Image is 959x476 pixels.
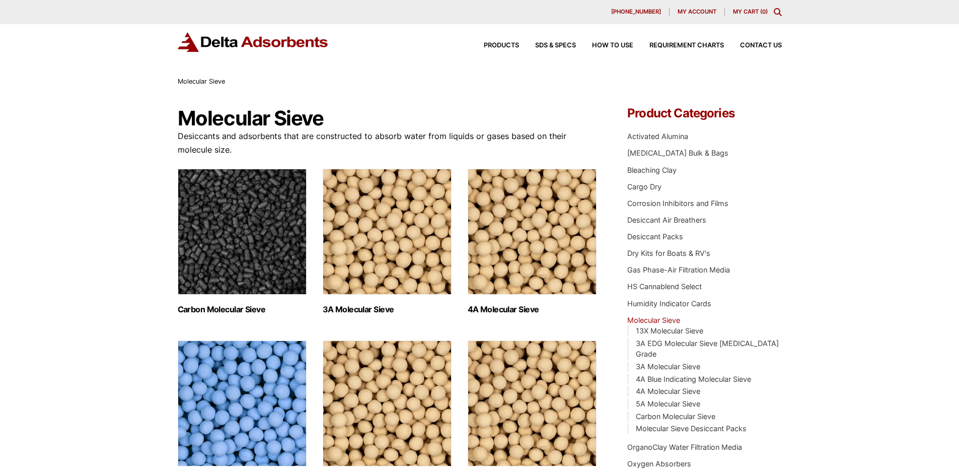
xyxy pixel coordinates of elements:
[627,107,781,119] h4: Product Categories
[323,169,452,295] img: 3A Molecular Sieve
[636,424,747,433] a: Molecular Sieve Desiccant Packs
[636,362,700,371] a: 3A Molecular Sieve
[468,305,597,314] h2: 4A Molecular Sieve
[603,8,670,16] a: [PHONE_NUMBER]
[678,9,716,15] span: My account
[627,459,691,468] a: Oxygen Absorbers
[535,42,576,49] span: SDS & SPECS
[627,232,683,241] a: Desiccant Packs
[724,42,782,49] a: Contact Us
[627,199,728,208] a: Corrosion Inhibitors and Films
[740,42,782,49] span: Contact Us
[323,341,452,466] img: 5A Molecular Sieve
[178,107,598,129] h1: Molecular Sieve
[627,299,711,308] a: Humidity Indicator Cards
[178,78,225,85] span: Molecular Sieve
[627,282,702,291] a: HS Cannablend Select
[636,399,700,408] a: 5A Molecular Sieve
[636,339,779,359] a: 3A EDG Molecular Sieve [MEDICAL_DATA] Grade
[649,42,724,49] span: Requirement Charts
[627,216,706,224] a: Desiccant Air Breathers
[670,8,725,16] a: My account
[627,166,677,174] a: Bleaching Clay
[519,42,576,49] a: SDS & SPECS
[178,341,307,466] img: 4A Blue Indicating Molecular Sieve
[323,169,452,314] a: Visit product category 3A Molecular Sieve
[627,316,680,324] a: Molecular Sieve
[178,129,598,157] p: Desiccants and adsorbents that are constructed to absorb water from liquids or gases based on the...
[636,387,700,395] a: 4A Molecular Sieve
[468,341,597,466] img: 13X Molecular Sieve
[627,132,688,141] a: Activated Alumina
[636,326,703,335] a: 13X Molecular Sieve
[627,182,661,191] a: Cargo Dry
[636,375,751,383] a: 4A Blue Indicating Molecular Sieve
[733,8,768,15] a: My Cart (0)
[762,8,766,15] span: 0
[611,9,661,15] span: [PHONE_NUMBER]
[468,169,597,314] a: Visit product category 4A Molecular Sieve
[636,412,715,421] a: Carbon Molecular Sieve
[774,8,782,16] div: Toggle Modal Content
[178,169,307,314] a: Visit product category Carbon Molecular Sieve
[178,32,329,52] img: Delta Adsorbents
[627,443,742,451] a: OrganoClay Water Filtration Media
[323,305,452,314] h2: 3A Molecular Sieve
[627,149,728,157] a: [MEDICAL_DATA] Bulk & Bags
[468,169,597,295] img: 4A Molecular Sieve
[633,42,724,49] a: Requirement Charts
[592,42,633,49] span: How to Use
[576,42,633,49] a: How to Use
[627,249,710,257] a: Dry Kits for Boats & RV's
[468,42,519,49] a: Products
[178,169,307,295] img: Carbon Molecular Sieve
[484,42,519,49] span: Products
[627,265,730,274] a: Gas Phase-Air Filtration Media
[178,305,307,314] h2: Carbon Molecular Sieve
